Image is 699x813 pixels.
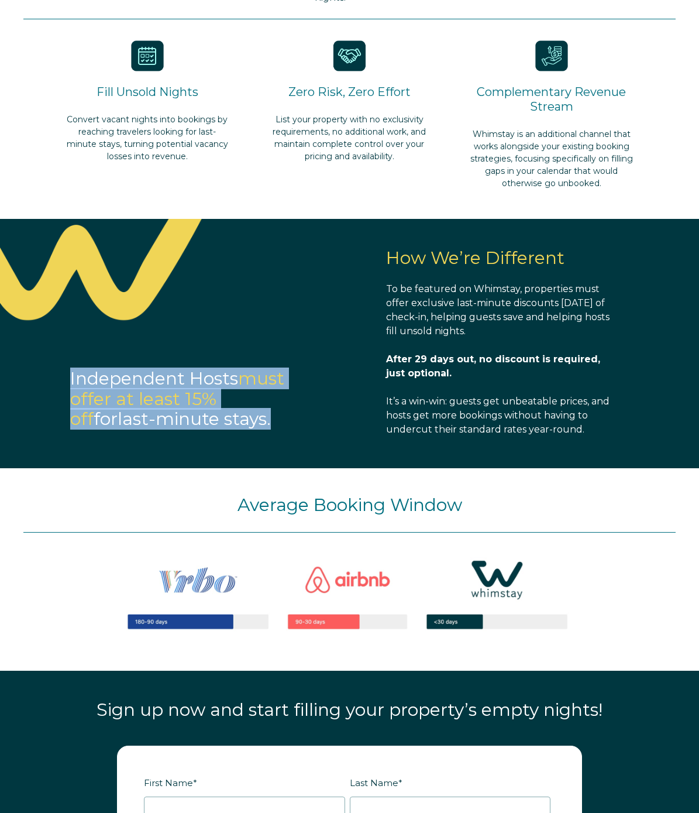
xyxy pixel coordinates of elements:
span: last-minute stays. [118,408,271,430]
span: must offer at least 15% off [70,368,284,430]
span: To be featured on Whimstay, properties must offer exclusive last-minute discounts [DATE] of check... [386,283,610,337]
span: Average Booking Window [237,494,462,516]
img: icon-43 [504,37,600,75]
img: Captura de pantalla 2025-05-06 a la(s) 5.25.03 p.m. [94,533,605,655]
span: It’s a win-win: guests get unbeatable prices, and hosts get more bookings without having to under... [386,396,610,435]
img: icon-44 [302,37,398,75]
span: Last Name [350,774,398,792]
span: Zero Risk, Zero Effort [288,85,411,99]
span: Whimstay is an additional channel that works alongside your existing booking strategies, focusing... [470,129,633,188]
span: Complementary Revenue Stream [477,85,626,114]
span: List your property with no exclusivity requirements, no additional work, and maintain complete co... [273,114,426,162]
span: Convert vacant nights into bookings by reaching travelers looking for last-minute stays, turning ... [67,114,228,162]
span: How We’re Different [386,247,564,269]
span: Independent Hosts for [70,368,284,430]
span: Fill Unsold Nights [97,85,198,99]
span: First Name [144,774,193,792]
img: i2 [99,37,195,75]
span: After 29 days out, no discount is required, just optional. [386,354,600,379]
span: Sign up now and start filling your property’s empty nights! [97,699,602,721]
